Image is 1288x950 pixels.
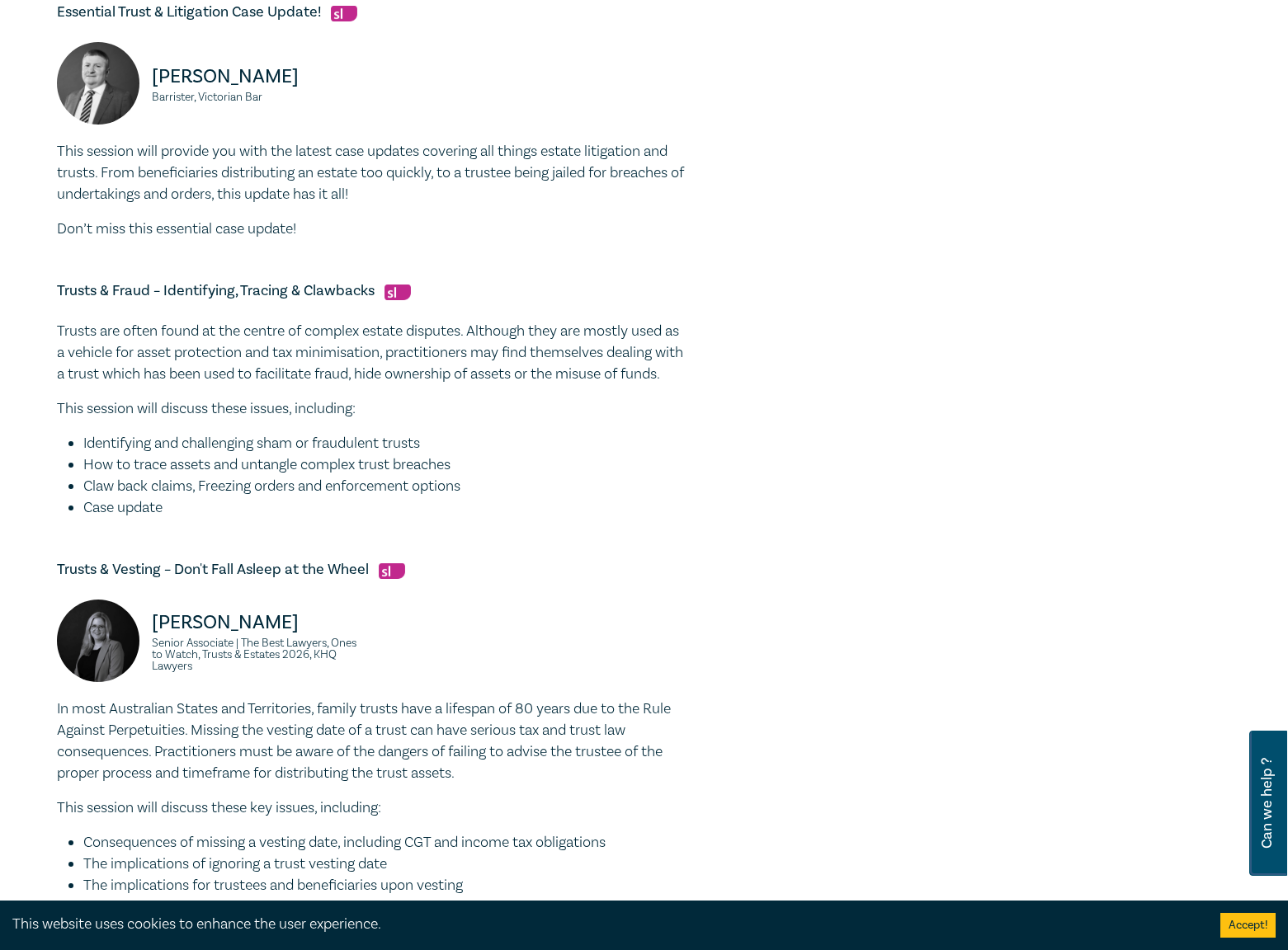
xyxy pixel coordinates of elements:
p: [PERSON_NAME] [152,63,361,90]
p: In most Australian States and Territories, family trusts have a lifespan of 80 years due to the R... [57,698,684,784]
p: Trusts are often found at the centre of complex estate disputes. Although they are mostly used as... [57,321,684,385]
h5: Essential Trust & Litigation Case Update! [57,2,684,22]
p: This session will provide you with the latest case updates covering all things estate litigation ... [57,141,684,205]
li: How to trace assets and untangle complex trust breaches [83,454,684,476]
small: Senior Associate | The Best Lawyers, Ones to Watch, Trusts & Estates 2026, KHQ Lawyers [152,637,361,672]
img: Laura Hussey [57,600,139,682]
h5: Trusts & Vesting – Don't Fall Asleep at the Wheel [57,560,684,580]
span: Can we help ? [1259,741,1275,866]
h5: Trusts & Fraud – Identifying, Tracing & Clawbacks [57,281,684,301]
img: Substantive Law [385,285,411,300]
p: This session will discuss these key issues, including: [57,797,684,819]
small: Barrister, Victorian Bar [152,92,361,103]
img: Adam Craig [57,42,139,125]
p: This session will discuss these issues, including: [57,398,684,420]
li: Identifying and challenging sham or fraudulent trusts [83,433,684,454]
li: Case update [83,497,684,519]
li: Consequences of missing a vesting date, including CGT and income tax obligations [83,832,684,854]
img: Substantive Law [379,563,405,579]
li: Claw back claims, Freezing orders and enforcement options [83,476,684,497]
p: [PERSON_NAME] [152,609,361,636]
li: The implications for trustees and beneficiaries upon vesting [83,875,684,896]
p: Don’t miss this essential case update! [57,219,684,240]
button: Accept cookies [1220,913,1276,938]
div: This website uses cookies to enhance the user experience. [12,914,1196,935]
li: The implications of ignoring a trust vesting date [83,854,684,875]
li: Creating proper succession plans [83,896,684,918]
img: Substantive Law [331,6,357,21]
